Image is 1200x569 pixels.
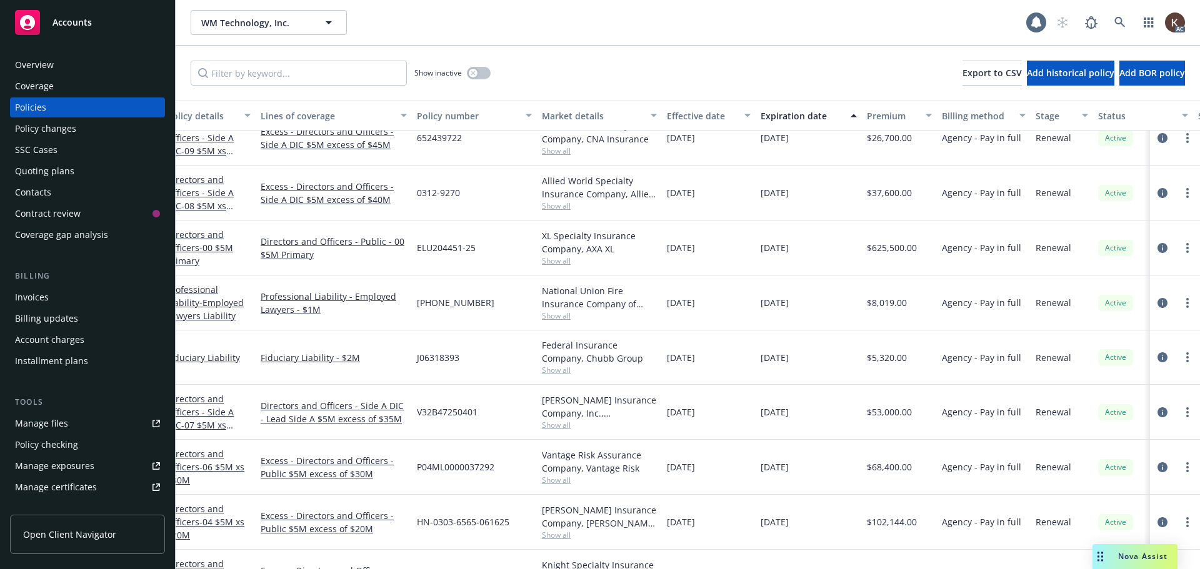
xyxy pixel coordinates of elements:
span: [DATE] [761,131,789,144]
button: Lines of coverage [256,101,412,131]
div: Federal Insurance Company, Chubb Group [542,339,657,365]
span: Nova Assist [1118,551,1167,562]
span: Show all [542,310,657,321]
span: V32B47250401 [417,405,477,418]
span: Show all [542,475,657,485]
div: Expiration date [761,109,843,122]
div: Premium [867,109,918,122]
a: Fiduciary Liability - $2M [261,351,407,364]
a: Directors and Officers - Side A DIC [167,174,234,225]
span: Show all [542,420,657,430]
span: Renewal [1036,515,1071,528]
span: Active [1103,407,1128,418]
a: Policies [10,97,165,117]
span: ELU204451-25 [417,241,476,254]
span: Accounts [52,17,92,27]
button: Market details [537,101,662,131]
span: Active [1103,242,1128,254]
span: - 06 $5M xs $30M [167,461,244,486]
a: Policy changes [10,119,165,139]
span: [DATE] [667,241,695,254]
div: Contract review [15,204,81,224]
div: Billing [10,270,165,282]
span: Agency - Pay in full [942,351,1021,364]
a: Contract review [10,204,165,224]
div: Coverage gap analysis [15,225,108,245]
div: Allied World Specialty Insurance Company, Allied World Assurance Company (AWAC) [542,174,657,200]
div: Policy changes [15,119,76,139]
div: Effective date [667,109,737,122]
span: [DATE] [761,351,789,364]
span: Agency - Pay in full [942,131,1021,144]
a: Switch app [1136,10,1161,35]
button: Policy details [162,101,256,131]
a: circleInformation [1155,350,1170,365]
span: Agency - Pay in full [942,405,1021,418]
span: Show all [542,255,657,266]
a: Manage files [10,413,165,433]
a: Contacts [10,182,165,202]
a: Manage exposures [10,456,165,476]
div: Manage exposures [15,456,94,476]
a: Accounts [10,5,165,40]
div: Vantage Risk Assurance Company, Vantage Risk [542,448,657,475]
button: Expiration date [756,101,862,131]
a: more [1180,240,1195,255]
a: Fiduciary Liability [167,352,240,364]
div: Account charges [15,330,84,350]
div: Continental Casualty Company, CNA Insurance [542,119,657,146]
span: Agency - Pay in full [942,296,1021,309]
a: circleInformation [1155,405,1170,420]
span: Open Client Navigator [23,528,116,541]
span: Show all [542,530,657,540]
span: Renewal [1036,460,1071,473]
a: Professional Liability - Employed Lawyers - $1M [261,290,407,316]
span: 652439722 [417,131,462,144]
span: Renewal [1036,296,1071,309]
span: Active [1103,187,1128,199]
a: Start snowing [1050,10,1075,35]
a: Coverage [10,76,165,96]
span: Renewal [1036,241,1071,254]
a: more [1180,350,1195,365]
span: Active [1103,297,1128,309]
span: [DATE] [667,515,695,528]
span: Renewal [1036,131,1071,144]
a: circleInformation [1155,131,1170,146]
span: - 08 $5M xs $40M Excess [167,200,233,225]
a: Directors and Officers - Public - 00 $5M Primary [261,235,407,261]
span: P04ML0000037292 [417,460,494,473]
a: Directors and Officers [167,448,244,486]
div: Manage files [15,413,68,433]
button: Add BOR policy [1119,61,1185,86]
a: Billing updates [10,309,165,329]
a: Directors and Officers - Side A DIC [167,393,234,444]
span: [DATE] [667,186,695,199]
span: - 00 $5M Primary [167,242,233,267]
a: more [1180,295,1195,310]
a: Directors and Officers [167,229,233,267]
span: Agency - Pay in full [942,515,1021,528]
div: Policies [15,97,46,117]
a: Directors and Officers - Side A DIC - Lead Side A $5M excess of $35M [261,399,407,425]
div: XL Specialty Insurance Company, AXA XL [542,229,657,255]
span: $53,000.00 [867,405,912,418]
div: Stage [1036,109,1074,122]
span: Show all [542,200,657,211]
button: Nova Assist [1092,544,1177,569]
div: Billing method [942,109,1012,122]
a: Report a Bug [1079,10,1104,35]
span: Agency - Pay in full [942,241,1021,254]
span: [DATE] [761,296,789,309]
button: Stage [1031,101,1093,131]
a: Invoices [10,287,165,307]
div: Billing updates [15,309,78,329]
div: National Union Fire Insurance Company of [GEOGRAPHIC_DATA], [GEOGRAPHIC_DATA], AIG [542,284,657,310]
span: Active [1103,462,1128,473]
span: [DATE] [761,515,789,528]
a: circleInformation [1155,515,1170,530]
a: more [1180,186,1195,200]
a: Installment plans [10,351,165,371]
a: Account charges [10,330,165,350]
